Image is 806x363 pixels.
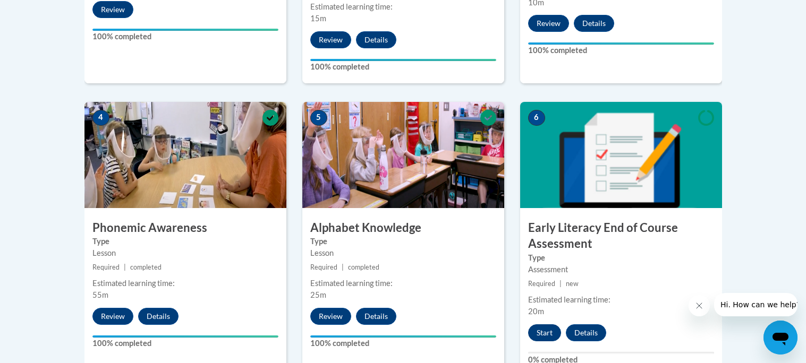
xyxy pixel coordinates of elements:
label: 100% completed [92,338,278,349]
span: Required [310,263,337,271]
span: | [559,280,562,288]
label: 100% completed [310,338,496,349]
button: Review [310,31,351,48]
span: | [124,263,126,271]
span: 6 [528,110,545,126]
span: | [342,263,344,271]
span: Required [528,280,555,288]
img: Course Image [520,102,722,208]
div: Your progress [92,29,278,31]
button: Details [356,31,396,48]
div: Your progress [310,59,496,61]
label: Type [92,236,278,247]
span: 5 [310,110,327,126]
span: 4 [92,110,109,126]
span: completed [348,263,379,271]
button: Start [528,324,561,341]
div: Assessment [528,264,714,275]
button: Details [356,308,396,325]
div: Lesson [92,247,278,259]
span: new [566,280,579,288]
div: Estimated learning time: [528,294,714,306]
label: 100% completed [528,45,714,56]
button: Review [92,1,133,18]
div: Estimated learning time: [310,1,496,13]
button: Review [92,308,133,325]
span: Required [92,263,120,271]
img: Course Image [84,102,286,208]
h3: Phonemic Awareness [84,220,286,236]
button: Details [566,324,606,341]
button: Review [310,308,351,325]
iframe: Button to launch messaging window [763,321,797,355]
label: Type [528,252,714,264]
button: Review [528,15,569,32]
div: Estimated learning time: [310,278,496,289]
img: Course Image [302,102,504,208]
button: Details [138,308,179,325]
div: Lesson [310,247,496,259]
iframe: Message from company [714,293,797,316]
span: 55m [92,290,108,299]
h3: Early Literacy End of Course Assessment [520,220,722,253]
label: 100% completed [310,61,496,73]
span: Hi. How can we help? [6,7,86,16]
iframe: Close message [689,295,710,316]
div: Estimated learning time: [92,278,278,289]
button: Details [574,15,614,32]
div: Your progress [528,42,714,45]
div: Your progress [310,335,496,338]
label: Type [310,236,496,247]
h3: Alphabet Knowledge [302,220,504,236]
div: Your progress [92,335,278,338]
span: 20m [528,307,544,316]
label: 100% completed [92,31,278,42]
span: completed [130,263,162,271]
span: 25m [310,290,326,299]
span: 15m [310,14,326,23]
